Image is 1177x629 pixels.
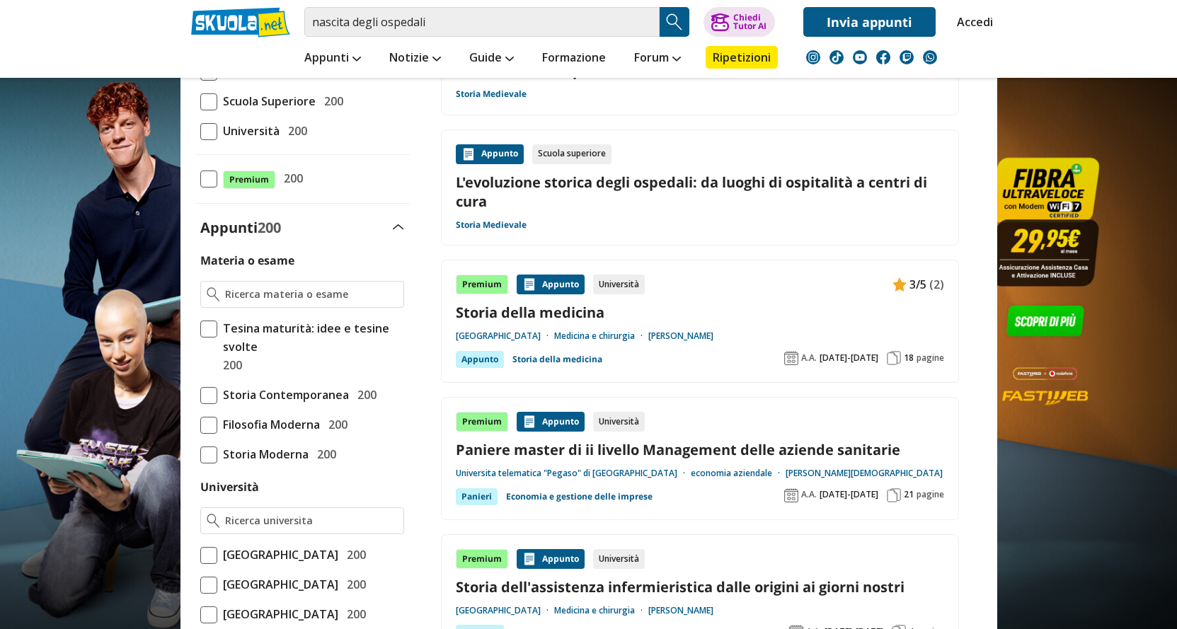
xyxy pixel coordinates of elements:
[829,50,844,64] img: tiktok
[784,351,798,365] img: Anno accademico
[554,605,648,616] a: Medicina e chirurgia
[456,440,944,459] a: Paniere master di ii livello Management delle aziende sanitarie
[522,415,536,429] img: Appunti contenuto
[631,46,684,71] a: Forum
[904,352,914,364] span: 18
[217,546,338,564] span: [GEOGRAPHIC_DATA]
[593,275,645,294] div: Università
[704,7,775,37] button: ChiediTutor AI
[282,122,307,140] span: 200
[225,514,397,528] input: Ricerca universita
[393,224,404,230] img: Apri e chiudi sezione
[909,275,926,294] span: 3/5
[207,514,220,528] img: Ricerca universita
[803,7,936,37] a: Invia appunti
[341,605,366,623] span: 200
[887,488,901,502] img: Pagine
[517,549,585,569] div: Appunto
[660,7,689,37] button: Search Button
[532,144,612,164] div: Scuola superiore
[664,11,685,33] img: Cerca appunti, riassunti o versioni
[217,415,320,434] span: Filosofia Moderna
[512,351,602,368] a: Storia della medicina
[917,352,944,364] span: pagine
[461,147,476,161] img: Appunti contenuto
[217,92,316,110] span: Scuola Superiore
[917,489,944,500] span: pagine
[311,445,336,463] span: 200
[323,415,348,434] span: 200
[648,605,713,616] a: [PERSON_NAME]
[278,169,303,187] span: 200
[593,549,645,569] div: Università
[200,479,259,495] label: Università
[217,575,338,594] span: [GEOGRAPHIC_DATA]
[691,468,786,479] a: economia aziendale
[853,50,867,64] img: youtube
[786,468,943,479] a: [PERSON_NAME][DEMOGRAPHIC_DATA]
[456,88,527,100] a: Storia Medievale
[784,488,798,502] img: Anno accademico
[466,46,517,71] a: Guide
[223,171,275,189] span: Premium
[304,7,660,37] input: Cerca appunti, riassunti o versioni
[456,330,554,342] a: [GEOGRAPHIC_DATA]
[456,549,508,569] div: Premium
[517,412,585,432] div: Appunto
[341,546,366,564] span: 200
[200,253,294,268] label: Materia o esame
[506,488,653,505] a: Economia e gestione delle imprese
[957,7,987,37] a: Accedi
[801,352,817,364] span: A.A.
[892,277,907,292] img: Appunti contenuto
[923,50,937,64] img: WhatsApp
[820,352,878,364] span: [DATE]-[DATE]
[801,489,817,500] span: A.A.
[456,468,691,479] a: Universita telematica "Pegaso" di [GEOGRAPHIC_DATA]
[887,351,901,365] img: Pagine
[341,575,366,594] span: 200
[522,552,536,566] img: Appunti contenuto
[225,287,397,301] input: Ricerca materia o esame
[217,356,242,374] span: 200
[522,277,536,292] img: Appunti contenuto
[539,46,609,71] a: Formazione
[648,330,713,342] a: [PERSON_NAME]
[593,412,645,432] div: Università
[456,275,508,294] div: Premium
[456,577,944,596] a: Storia dell'assistenza infermieristica dalle origini ai giorni nostri
[217,319,404,356] span: Tesina maturità: idee e tesine svolte
[318,92,343,110] span: 200
[456,605,554,616] a: [GEOGRAPHIC_DATA]
[456,412,508,432] div: Premium
[904,489,914,500] span: 21
[706,46,778,69] a: Ripetizioni
[207,287,220,301] img: Ricerca materia o esame
[352,386,377,404] span: 200
[554,330,648,342] a: Medicina e chirurgia
[820,489,878,500] span: [DATE]-[DATE]
[301,46,364,71] a: Appunti
[217,386,349,404] span: Storia Contemporanea
[733,13,767,30] div: Chiedi Tutor AI
[456,173,944,211] a: L'evoluzione storica degli ospedali: da luoghi di ospitalità a centri di cura
[900,50,914,64] img: twitch
[456,219,527,231] a: Storia Medievale
[217,605,338,623] span: [GEOGRAPHIC_DATA]
[806,50,820,64] img: instagram
[456,351,504,368] div: Appunto
[217,122,280,140] span: Università
[456,303,944,322] a: Storia della medicina
[517,275,585,294] div: Appunto
[456,144,524,164] div: Appunto
[258,218,281,237] span: 200
[386,46,444,71] a: Notizie
[200,218,281,237] label: Appunti
[876,50,890,64] img: facebook
[929,275,944,294] span: (2)
[217,445,309,463] span: Storia Moderna
[456,488,498,505] div: Panieri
